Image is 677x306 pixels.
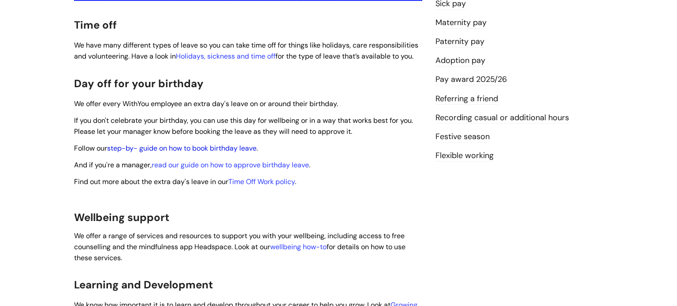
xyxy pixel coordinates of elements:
[74,210,169,224] span: Wellbeing support
[435,36,484,48] a: Paternity pay
[74,231,405,262] span: We offer a range of services and resources to support you with your wellbeing, including access t...
[435,150,494,162] a: Flexible working
[176,52,275,61] a: Holidays, sickness and time off
[74,144,258,153] span: Follow our .
[435,93,498,105] a: Referring a friend
[74,41,418,61] span: We have many different types of leave so you can take time off for things like holidays, care res...
[228,177,295,186] a: Time Off Work policy
[107,144,257,153] a: step-by- guide on how to book birthday leave
[152,160,309,170] a: read our guide on how to approve birthday leave
[74,18,117,32] span: Time off
[74,116,413,136] span: If you don't celebrate your birthday, you can use this day for wellbeing or in a way that works b...
[74,177,296,186] span: Find out more about the extra day's leave in our .
[435,55,485,66] a: Adoption pay
[435,112,569,124] a: Recording casual or additional hours
[74,77,204,90] span: Day off for your birthday
[435,17,487,29] a: Maternity pay
[435,74,507,85] a: Pay award 2025/26
[435,131,490,143] a: Festive season
[74,278,213,291] span: Learning and Development
[74,99,338,108] span: We offer every WithYou employee an extra day's leave on or around their birthday.
[74,160,310,170] span: And if you're a manager, .
[270,242,327,251] a: wellbeing how-to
